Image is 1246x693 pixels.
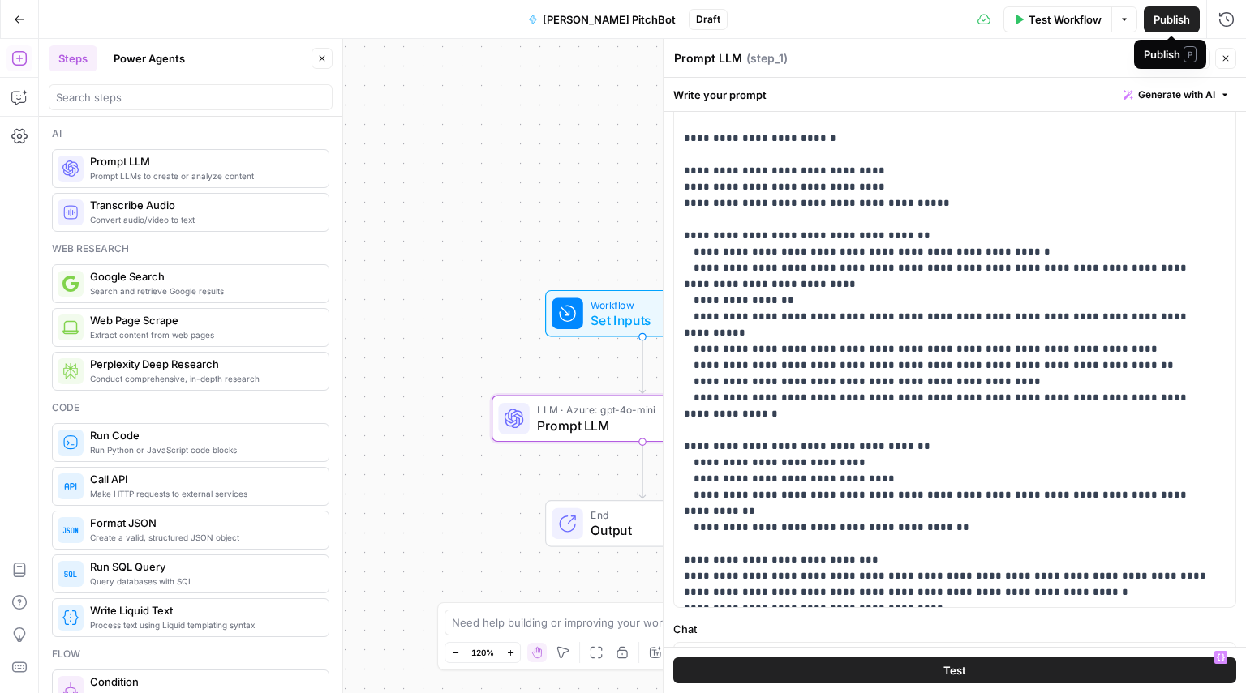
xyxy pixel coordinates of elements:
span: Make HTTP requests to external services [90,487,316,500]
g: Edge from step_1 to end [639,442,645,498]
div: WorkflowSet InputsInputs [492,290,793,337]
div: Web research [52,242,329,256]
span: Set Inputs [591,310,687,330]
button: Test Workflow [1003,6,1111,32]
button: Power Agents [104,45,195,71]
span: [PERSON_NAME] PitchBot [543,11,676,28]
span: Workflow [591,297,687,312]
div: Ai [52,126,329,141]
span: Convert audio/video to text [90,213,316,226]
button: Publish [1144,6,1200,32]
span: Transcribe Audio [90,197,316,213]
span: Run Code [90,427,316,443]
span: Process text using Liquid templating syntax [90,618,316,631]
input: Search steps [56,89,325,105]
span: Draft [696,12,720,27]
span: Generate with AI [1138,88,1215,102]
span: Create a valid, structured JSON object [90,531,316,544]
span: Google Search [90,268,316,284]
button: Test [1135,48,1184,69]
span: Query databases with SQL [90,575,316,588]
span: Format JSON [90,515,316,531]
span: ( step_1 ) [746,50,788,66]
button: Generate with AI [1117,84,1236,105]
span: Test [1157,51,1177,66]
span: Output [591,520,723,540]
button: Steps [49,45,97,71]
span: Web Page Scrape [90,312,316,328]
span: Prompt LLM [537,416,741,435]
button: Test [673,657,1236,683]
span: Run Python or JavaScript code blocks [90,443,316,456]
span: Search and retrieve Google results [90,284,316,297]
span: Prompt LLM [90,153,316,169]
span: Extract content from web pages [90,328,316,341]
div: Flow [52,647,329,661]
span: Perplexity Deep Research [90,356,316,372]
span: Conduct comprehensive, in-depth research [90,372,316,385]
span: Publish [1154,11,1190,28]
span: 120% [471,646,494,659]
g: Edge from start to step_1 [639,337,645,394]
div: Write your prompt [664,78,1246,111]
span: Write Liquid Text [90,602,316,618]
div: EndOutput [492,500,793,547]
span: End [591,507,723,523]
span: Condition [90,674,316,690]
button: [PERSON_NAME] PitchBot [518,6,685,32]
span: Test [943,662,966,678]
span: LLM · Azure: gpt-4o-mini [537,402,741,417]
textarea: Prompt LLM [674,50,742,66]
span: Run SQL Query [90,558,316,575]
span: Prompt LLMs to create or analyze content [90,169,316,182]
span: Call API [90,471,316,487]
span: Test Workflow [1029,11,1102,28]
div: Code [52,400,329,415]
div: LLM · Azure: gpt-4o-miniPrompt LLMStep 1 [492,396,793,443]
label: Chat [673,621,1236,637]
